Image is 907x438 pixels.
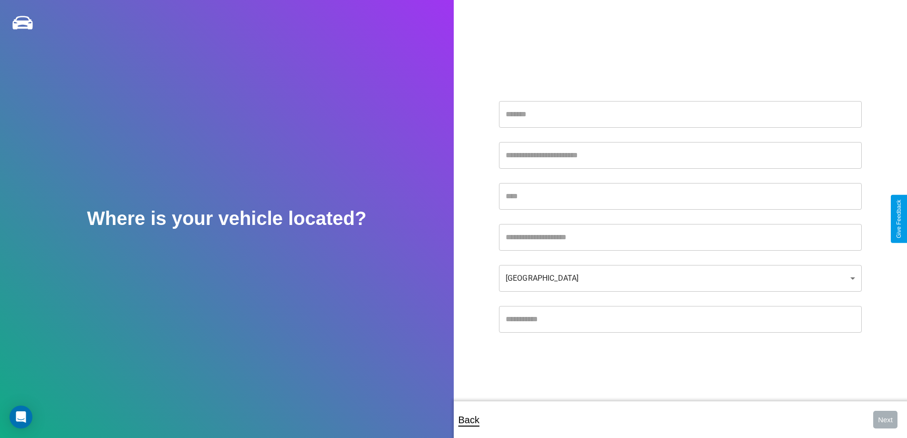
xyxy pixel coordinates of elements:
[499,265,862,292] div: [GEOGRAPHIC_DATA]
[896,200,902,238] div: Give Feedback
[458,411,479,428] p: Back
[873,411,897,428] button: Next
[10,406,32,428] div: Open Intercom Messenger
[87,208,367,229] h2: Where is your vehicle located?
